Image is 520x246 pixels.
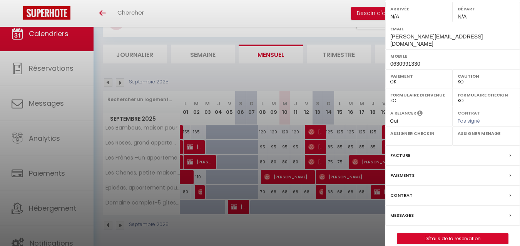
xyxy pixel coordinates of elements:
[390,13,399,20] span: N/A
[458,130,515,137] label: Assigner Menage
[390,5,448,13] label: Arrivée
[6,3,29,26] button: Ouvrir le widget de chat LiveChat
[458,5,515,13] label: Départ
[390,72,448,80] label: Paiement
[390,110,416,116] label: A relancer
[417,110,423,118] i: Sélectionner OUI si vous souhaiter envoyer les séquences de messages post-checkout
[458,72,515,80] label: Caution
[458,110,480,115] label: Contrat
[390,61,420,67] span: 0630991330
[458,118,480,124] span: Pas signé
[390,151,410,160] label: Facture
[390,52,515,60] label: Mobile
[390,191,413,199] label: Contrat
[390,33,483,47] span: [PERSON_NAME][EMAIL_ADDRESS][DOMAIN_NAME]
[397,234,508,244] a: Détails de la réservation
[390,211,414,219] label: Messages
[390,91,448,99] label: Formulaire Bienvenue
[458,91,515,99] label: Formulaire Checkin
[390,171,415,180] label: Paiements
[390,25,515,33] label: Email
[458,13,466,20] span: N/A
[390,130,448,137] label: Assigner Checkin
